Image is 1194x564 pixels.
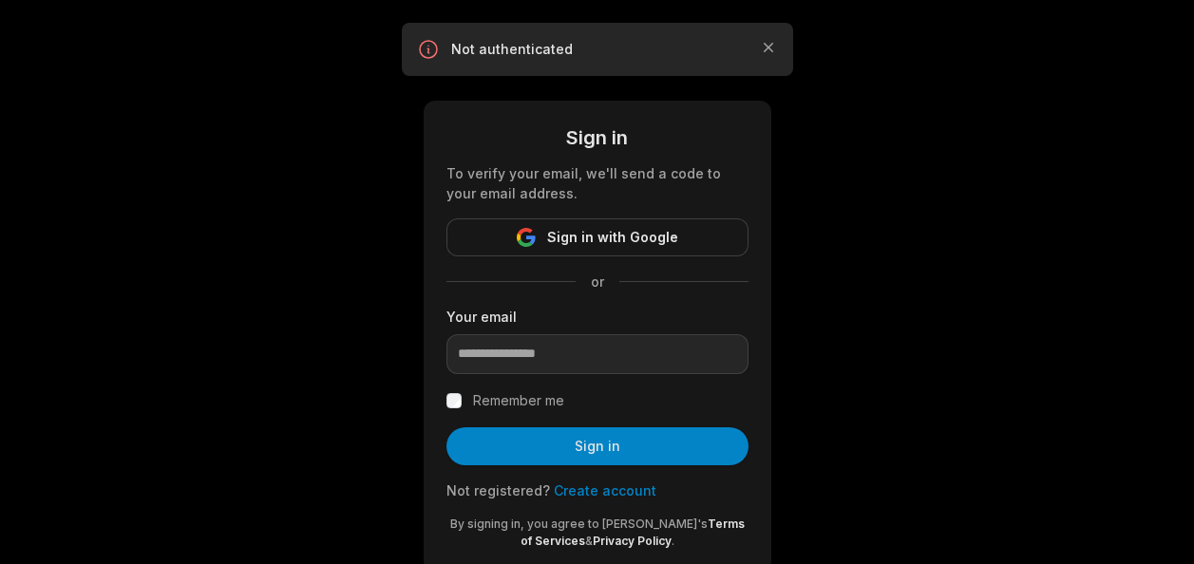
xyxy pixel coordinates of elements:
[473,389,564,412] label: Remember me
[521,517,745,548] a: Terms of Services
[593,534,672,548] a: Privacy Policy
[585,534,593,548] span: &
[450,517,708,531] span: By signing in, you agree to [PERSON_NAME]'s
[554,482,656,498] a: Create account
[672,534,674,548] span: .
[547,226,678,249] span: Sign in with Google
[576,272,619,291] span: or
[446,218,749,256] button: Sign in with Google
[446,427,749,465] button: Sign in
[446,163,749,203] div: To verify your email, we'll send a code to your email address.
[446,123,749,152] div: Sign in
[446,482,550,498] span: Not registered?
[446,307,749,327] label: Your email
[451,40,744,59] p: Not authenticated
